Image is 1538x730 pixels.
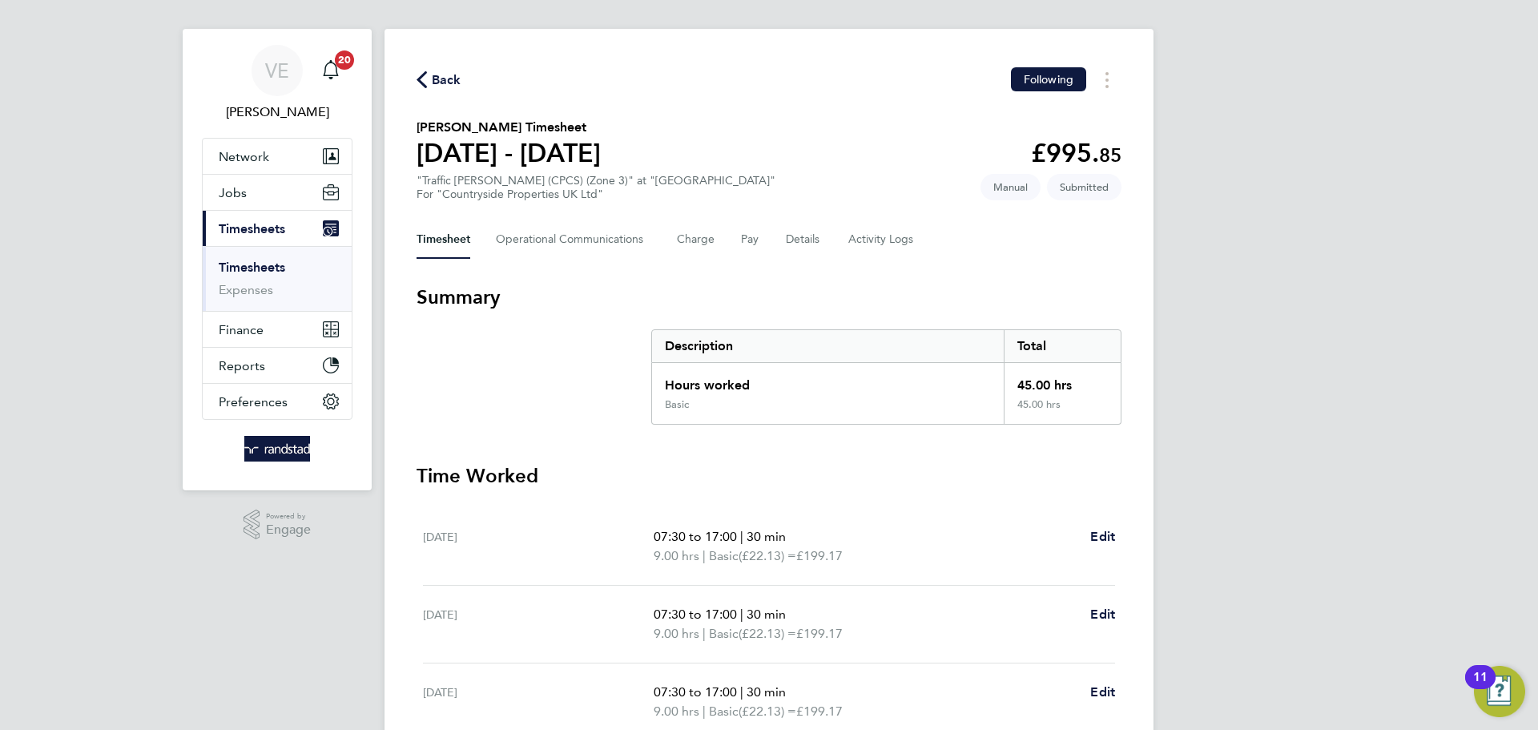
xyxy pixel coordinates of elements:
[741,220,760,259] button: Pay
[677,220,715,259] button: Charge
[1090,529,1115,544] span: Edit
[796,626,843,641] span: £199.17
[244,436,311,462] img: randstad-logo-retina.png
[423,527,654,566] div: [DATE]
[219,221,285,236] span: Timesheets
[219,282,273,297] a: Expenses
[1474,666,1525,717] button: Open Resource Center, 11 new notifications
[665,398,689,411] div: Basic
[203,246,352,311] div: Timesheets
[1024,72,1073,87] span: Following
[266,510,311,523] span: Powered by
[1031,138,1121,168] app-decimal: £995.
[654,684,737,700] span: 07:30 to 17:00
[848,220,916,259] button: Activity Logs
[417,463,1121,489] h3: Time Worked
[203,211,352,246] button: Timesheets
[417,118,601,137] h2: [PERSON_NAME] Timesheet
[203,384,352,419] button: Preferences
[651,329,1121,425] div: Summary
[747,607,786,622] span: 30 min
[786,220,823,259] button: Details
[219,185,247,200] span: Jobs
[432,71,461,90] span: Back
[203,348,352,383] button: Reports
[219,260,285,275] a: Timesheets
[202,436,352,462] a: Go to home page
[747,529,786,544] span: 30 min
[219,394,288,409] span: Preferences
[203,139,352,174] button: Network
[1011,67,1086,91] button: Following
[654,626,699,641] span: 9.00 hrs
[265,60,289,81] span: VE
[417,70,461,90] button: Back
[739,704,796,719] span: (£22.13) =
[423,683,654,721] div: [DATE]
[739,548,796,563] span: (£22.13) =
[202,103,352,122] span: Vicky Egan
[244,510,312,540] a: Powered byEngage
[709,624,739,643] span: Basic
[1093,67,1121,92] button: Timesheets Menu
[219,322,264,337] span: Finance
[1004,363,1121,398] div: 45.00 hrs
[417,137,601,169] h1: [DATE] - [DATE]
[654,704,699,719] span: 9.00 hrs
[335,50,354,70] span: 20
[219,149,269,164] span: Network
[652,330,1004,362] div: Description
[740,607,743,622] span: |
[1090,605,1115,624] a: Edit
[423,605,654,643] div: [DATE]
[496,220,651,259] button: Operational Communications
[709,702,739,721] span: Basic
[740,684,743,700] span: |
[796,548,843,563] span: £199.17
[417,188,775,201] div: For "Countryside Properties UK Ltd"
[703,704,706,719] span: |
[654,607,737,622] span: 07:30 to 17:00
[1099,143,1121,167] span: 85
[703,548,706,563] span: |
[417,284,1121,310] h3: Summary
[652,363,1004,398] div: Hours worked
[740,529,743,544] span: |
[1090,607,1115,622] span: Edit
[1090,527,1115,546] a: Edit
[654,548,699,563] span: 9.00 hrs
[219,358,265,373] span: Reports
[202,45,352,122] a: VE[PERSON_NAME]
[315,45,347,96] a: 20
[203,175,352,210] button: Jobs
[709,546,739,566] span: Basic
[266,523,311,537] span: Engage
[203,312,352,347] button: Finance
[417,220,470,259] button: Timesheet
[747,684,786,700] span: 30 min
[1090,684,1115,700] span: Edit
[739,626,796,641] span: (£22.13) =
[796,704,843,719] span: £199.17
[703,626,706,641] span: |
[1090,683,1115,702] a: Edit
[980,174,1041,200] span: This timesheet was manually created.
[654,529,737,544] span: 07:30 to 17:00
[1047,174,1121,200] span: This timesheet is Submitted.
[1473,677,1488,698] div: 11
[183,29,372,490] nav: Main navigation
[1004,398,1121,424] div: 45.00 hrs
[417,174,775,201] div: "Traffic [PERSON_NAME] (CPCS) (Zone 3)" at "[GEOGRAPHIC_DATA]"
[1004,330,1121,362] div: Total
